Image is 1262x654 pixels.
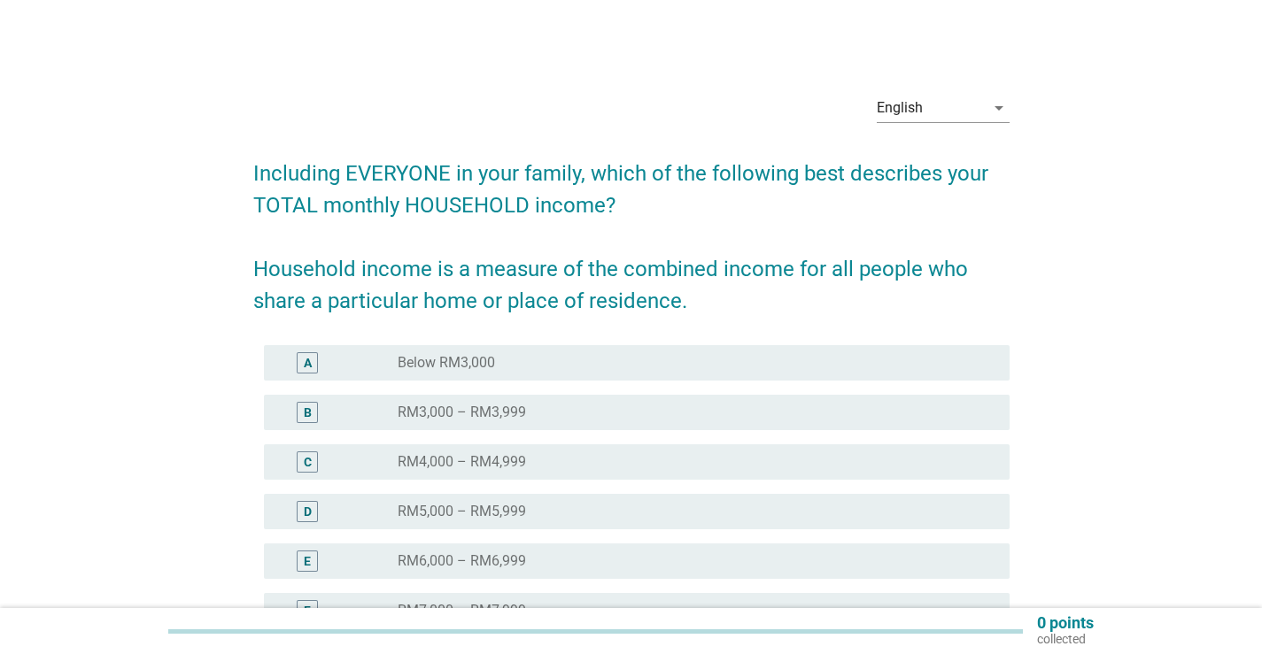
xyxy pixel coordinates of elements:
label: RM4,000 – RM4,999 [398,453,526,471]
p: collected [1037,631,1094,647]
div: A [304,354,312,373]
label: RM3,000 – RM3,999 [398,404,526,421]
label: RM5,000 – RM5,999 [398,503,526,520]
label: Below RM3,000 [398,354,495,372]
div: F [304,602,311,620]
p: 0 points [1037,615,1094,631]
h2: Including EVERYONE in your family, which of the following best describes your TOTAL monthly HOUSE... [253,140,1010,317]
div: C [304,453,312,472]
div: English [877,100,923,116]
label: RM7,000 – RM7,999 [398,602,526,619]
i: arrow_drop_down [988,97,1010,119]
div: B [304,404,312,422]
div: D [304,503,312,521]
div: E [304,552,311,571]
label: RM6,000 – RM6,999 [398,552,526,570]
